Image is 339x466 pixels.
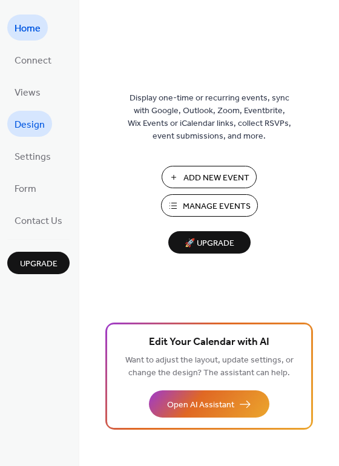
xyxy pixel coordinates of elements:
span: Home [15,19,41,38]
a: Form [7,175,44,201]
a: Home [7,15,48,41]
a: Design [7,111,52,137]
button: Open AI Assistant [149,390,269,418]
span: Contact Us [15,212,62,231]
button: Upgrade [7,252,70,274]
span: Display one-time or recurring events, sync with Google, Outlook, Zoom, Eventbrite, Wix Events or ... [128,92,291,143]
button: Add New Event [162,166,257,188]
a: Views [7,79,48,105]
button: Manage Events [161,194,258,217]
a: Contact Us [7,207,70,233]
a: Connect [7,47,59,73]
span: Upgrade [20,258,58,271]
button: 🚀 Upgrade [168,231,251,254]
a: Settings [7,143,58,169]
span: Settings [15,148,51,166]
span: Add New Event [183,172,249,185]
span: Views [15,84,41,102]
span: Connect [15,51,51,70]
span: Edit Your Calendar with AI [149,334,269,351]
span: 🚀 Upgrade [176,235,243,252]
span: Manage Events [183,200,251,213]
span: Want to adjust the layout, update settings, or change the design? The assistant can help. [125,352,294,381]
span: Open AI Assistant [167,399,234,412]
span: Form [15,180,36,199]
span: Design [15,116,45,134]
